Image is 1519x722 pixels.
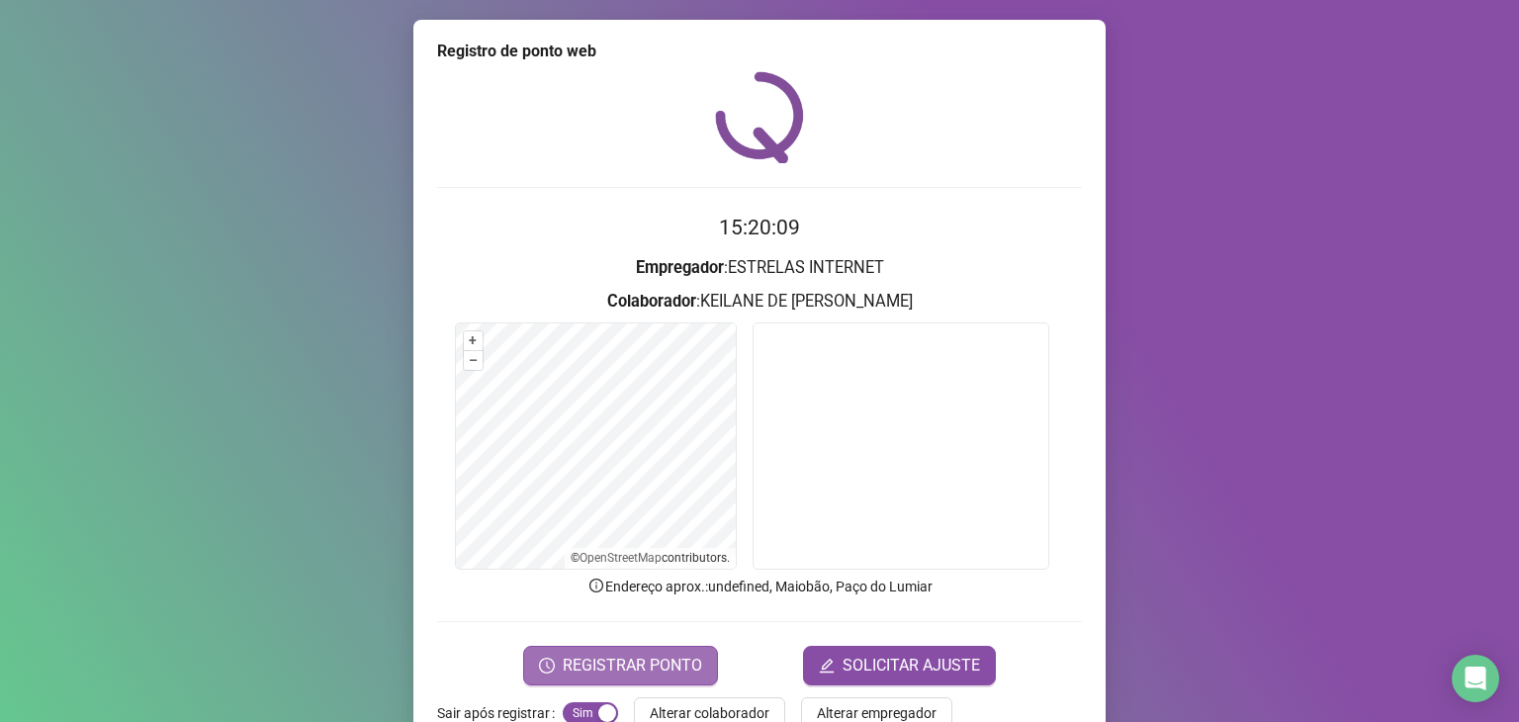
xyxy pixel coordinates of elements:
time: 15:20:09 [719,216,800,239]
span: clock-circle [539,658,555,674]
span: SOLICITAR AJUSTE [843,654,980,677]
span: REGISTRAR PONTO [563,654,702,677]
h3: : KEILANE DE [PERSON_NAME] [437,289,1082,315]
button: editSOLICITAR AJUSTE [803,646,996,685]
a: OpenStreetMap [580,551,662,565]
span: edit [819,658,835,674]
li: © contributors. [571,551,730,565]
strong: Colaborador [607,292,696,311]
button: – [464,351,483,370]
img: QRPoint [715,71,804,163]
button: + [464,331,483,350]
div: Open Intercom Messenger [1452,655,1499,702]
div: Registro de ponto web [437,40,1082,63]
h3: : ESTRELAS INTERNET [437,255,1082,281]
button: REGISTRAR PONTO [523,646,718,685]
p: Endereço aprox. : undefined, Maiobão, Paço do Lumiar [437,576,1082,597]
span: info-circle [587,577,605,594]
strong: Empregador [636,258,724,277]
